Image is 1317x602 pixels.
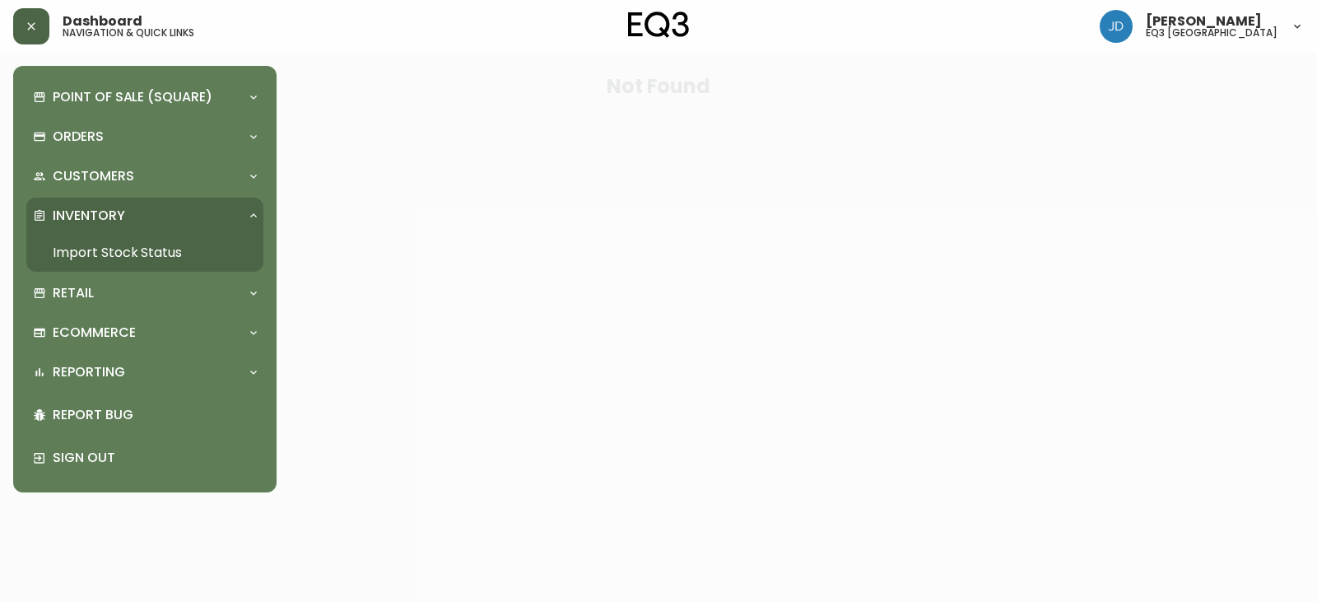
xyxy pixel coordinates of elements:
[63,15,142,28] span: Dashboard
[26,275,263,311] div: Retail
[26,158,263,194] div: Customers
[63,28,194,38] h5: navigation & quick links
[26,436,263,479] div: Sign Out
[53,284,94,302] p: Retail
[1100,10,1133,43] img: 7c567ac048721f22e158fd313f7f0981
[26,354,263,390] div: Reporting
[1146,15,1262,28] span: [PERSON_NAME]
[26,315,263,351] div: Ecommerce
[26,79,263,115] div: Point of Sale (Square)
[26,198,263,234] div: Inventory
[53,406,257,424] p: Report Bug
[53,449,257,467] p: Sign Out
[26,119,263,155] div: Orders
[628,12,689,38] img: logo
[53,207,125,225] p: Inventory
[26,234,263,272] a: Import Stock Status
[53,88,212,106] p: Point of Sale (Square)
[53,363,125,381] p: Reporting
[1146,28,1277,38] h5: eq3 [GEOGRAPHIC_DATA]
[53,167,134,185] p: Customers
[53,324,136,342] p: Ecommerce
[26,394,263,436] div: Report Bug
[53,128,104,146] p: Orders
